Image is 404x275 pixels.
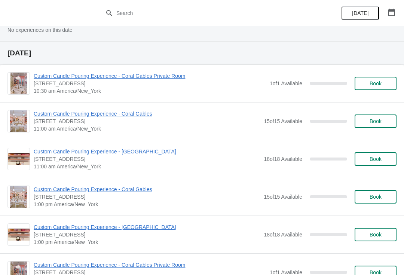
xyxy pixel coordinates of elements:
input: Search [116,6,303,20]
span: Book [370,232,382,238]
span: Custom Candle Pouring Experience - Coral Gables Private Room [34,72,266,80]
button: [DATE] [342,6,379,20]
span: 18 of 18 Available [264,156,302,162]
button: Book [355,190,397,204]
span: Custom Candle Pouring Experience - [GEOGRAPHIC_DATA] [34,223,260,231]
span: 18 of 18 Available [264,232,302,238]
span: Book [370,118,382,124]
button: Book [355,228,397,241]
span: No experiences on this date [7,27,73,33]
span: 1 of 1 Available [270,80,302,86]
span: Book [370,156,382,162]
h2: [DATE] [7,49,397,57]
span: Custom Candle Pouring Experience - [GEOGRAPHIC_DATA] [34,148,260,155]
span: [STREET_ADDRESS] [34,231,260,238]
img: Custom Candle Pouring Experience - Fort Lauderdale | 914 East Las Olas Boulevard, Fort Lauderdale... [8,229,30,241]
span: [DATE] [352,10,368,16]
span: [STREET_ADDRESS] [34,117,260,125]
span: [STREET_ADDRESS] [34,193,260,201]
span: 1:00 pm America/New_York [34,201,260,208]
img: Custom Candle Pouring Experience - Fort Lauderdale | 914 East Las Olas Boulevard, Fort Lauderdale... [8,153,30,165]
button: Book [355,77,397,90]
span: Book [370,80,382,86]
span: 15 of 15 Available [264,118,302,124]
span: [STREET_ADDRESS] [34,80,266,87]
button: Book [355,114,397,128]
span: Custom Candle Pouring Experience - Coral Gables [34,186,260,193]
span: [STREET_ADDRESS] [34,155,260,163]
img: Custom Candle Pouring Experience - Coral Gables Private Room | 154 Giralda Avenue, Coral Gables, ... [10,73,27,94]
button: Book [355,152,397,166]
span: Custom Candle Pouring Experience - Coral Gables [34,110,260,117]
span: 1:00 pm America/New_York [34,238,260,246]
span: Book [370,194,382,200]
span: 11:00 am America/New_York [34,163,260,170]
span: Custom Candle Pouring Experience - Coral Gables Private Room [34,261,266,269]
span: 10:30 am America/New_York [34,87,266,95]
img: Custom Candle Pouring Experience - Coral Gables | 154 Giralda Avenue, Coral Gables, FL, USA | 1:0... [10,186,28,208]
span: 15 of 15 Available [264,194,302,200]
span: 11:00 am America/New_York [34,125,260,132]
img: Custom Candle Pouring Experience - Coral Gables | 154 Giralda Avenue, Coral Gables, FL, USA | 11:... [10,110,28,132]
